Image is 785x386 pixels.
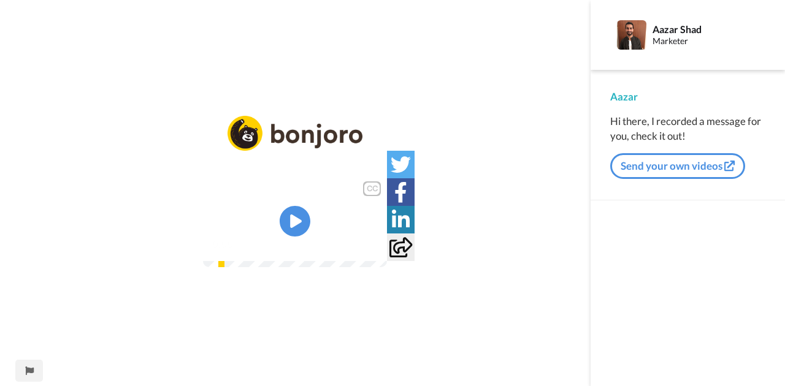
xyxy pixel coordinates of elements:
div: CC [364,183,380,195]
img: Profile Image [617,20,646,50]
div: Aazar [610,89,765,104]
button: Send your own videos [610,153,745,179]
div: Hi there, I recorded a message for you, check it out! [610,114,765,143]
img: logo_full.png [228,116,362,151]
div: Aazar Shad [653,23,765,35]
span: 9:38 [242,237,264,251]
span: / [235,237,240,251]
div: Marketer [653,36,765,47]
span: 0:00 [212,237,233,251]
img: Full screen [364,238,376,250]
